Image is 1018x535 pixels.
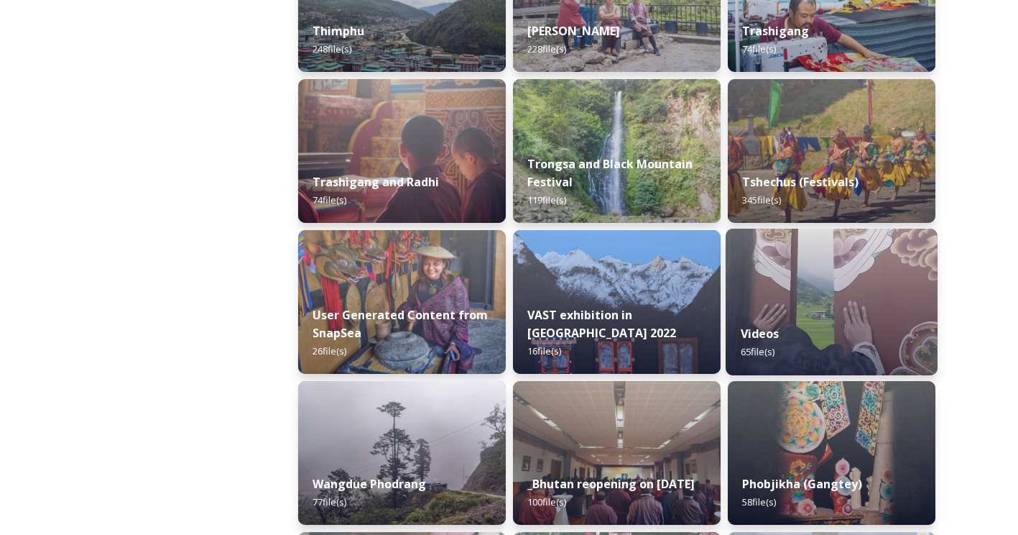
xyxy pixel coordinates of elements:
span: 58 file(s) [742,495,776,508]
img: Dechenphu%2520Festival14.jpg [728,79,935,223]
img: 2022-10-01%252018.12.56.jpg [513,79,721,223]
strong: Phobjikha (Gangtey) [742,476,862,492]
strong: VAST exhibition in [GEOGRAPHIC_DATA] 2022 [527,307,676,341]
strong: Tshechus (Festivals) [742,174,859,190]
span: 248 file(s) [313,42,351,55]
span: 345 file(s) [742,193,781,206]
img: Trashigang%2520and%2520Rangjung%2520060723%2520by%2520Amp%2520Sripimanwat-32.jpg [298,79,506,223]
img: DSC00319.jpg [513,381,721,525]
strong: Wangdue Phodrang [313,476,426,492]
strong: _Bhutan reopening on [DATE] [527,476,695,492]
span: 77 file(s) [313,495,346,508]
strong: Thimphu [313,23,364,39]
span: 65 file(s) [741,345,775,358]
span: 119 file(s) [527,193,566,206]
strong: [PERSON_NAME] [527,23,620,39]
strong: Trashigang and Radhi [313,174,439,190]
span: 16 file(s) [527,344,561,357]
span: 228 file(s) [527,42,566,55]
span: 100 file(s) [527,495,566,508]
strong: Trashigang [742,23,809,39]
img: 2022-10-01%252016.15.46.jpg [298,381,506,525]
img: VAST%2520Bhutan%2520art%2520exhibition%2520in%2520Brussels3.jpg [513,230,721,374]
span: 26 file(s) [313,344,346,357]
strong: Trongsa and Black Mountain Festival [527,156,693,190]
img: Textile.jpg [726,229,938,375]
img: Phobjika%2520by%2520Matt%2520Dutile2.jpg [728,381,935,525]
strong: User Generated Content from SnapSea [313,307,488,341]
strong: Videos [741,326,779,342]
img: 0FDA4458-C9AB-4E2F-82A6-9DC136F7AE71.jpeg [298,230,506,374]
span: 74 file(s) [742,42,776,55]
span: 74 file(s) [313,193,346,206]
